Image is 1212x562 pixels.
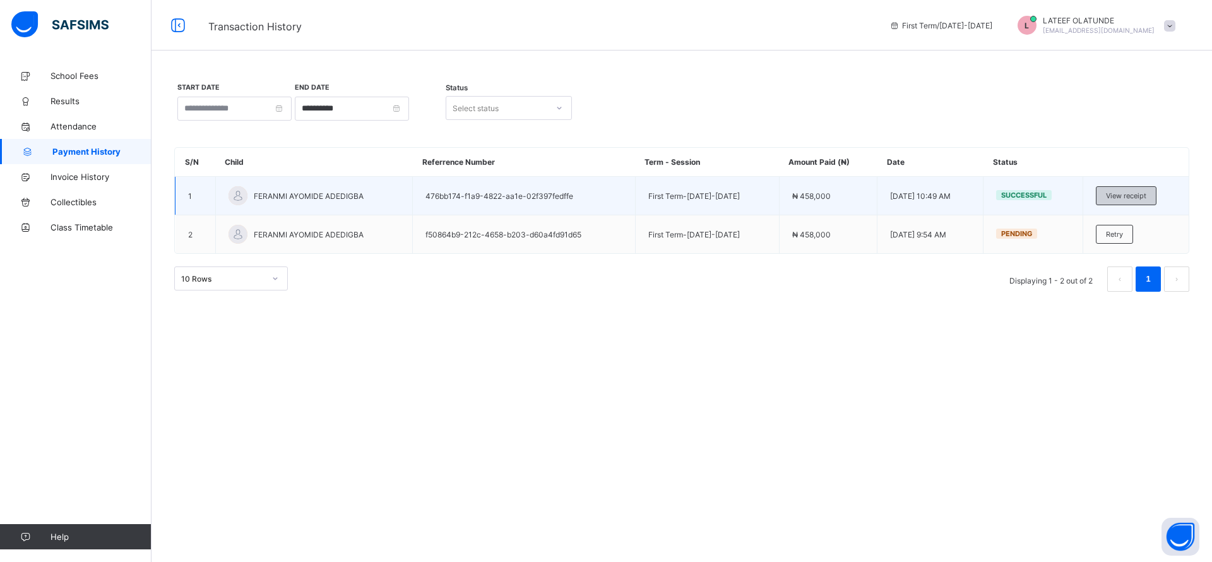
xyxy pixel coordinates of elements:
[1107,266,1132,292] button: prev page
[877,215,983,254] td: [DATE] 9:54 AM
[1106,230,1123,239] span: Retry
[1164,266,1189,292] button: next page
[779,148,877,177] th: Amount Paid (₦)
[215,148,412,177] th: Child
[50,197,151,207] span: Collectibles
[50,222,151,232] span: Class Timetable
[1161,518,1199,556] button: Open asap
[635,215,779,254] td: First Term - [DATE]-[DATE]
[792,230,831,239] span: ₦ 458,000
[635,177,779,215] td: First Term - [DATE]-[DATE]
[877,148,983,177] th: Date
[175,215,216,254] td: 2
[1001,191,1047,200] span: Successful
[50,172,151,182] span: Invoice History
[1025,21,1029,30] span: L
[1000,266,1102,292] li: Displaying 1 - 2 out of 2
[254,230,364,239] span: FERANMI AYOMIDE ADEDIGBA
[1136,266,1161,292] li: 1
[413,177,636,215] td: 476bb174-f1a9-4822-aa1e-02f397fedffe
[1107,266,1132,292] li: 上一页
[254,191,364,201] span: FERANMI AYOMIDE ADEDIGBA
[1164,266,1189,292] li: 下一页
[889,21,992,30] span: session/term information
[175,148,216,177] th: S/N
[1001,229,1032,238] span: Pending
[1043,27,1155,34] span: [EMAIL_ADDRESS][DOMAIN_NAME]
[50,96,151,106] span: Results
[181,274,264,284] div: 10 Rows
[50,71,151,81] span: School Fees
[413,215,636,254] td: f50864b9-212c-4658-b203-d60a4fd91d65
[453,96,499,120] div: Select status
[877,177,983,215] td: [DATE] 10:49 AM
[295,83,330,92] label: End Date
[413,148,636,177] th: Referrence Number
[177,83,220,92] label: Start Date
[175,177,216,215] td: 1
[635,148,779,177] th: Term - Session
[208,20,302,33] span: Transaction History
[1106,191,1146,200] span: View receipt
[1005,16,1182,35] div: LATEEF OLATUNDE
[792,191,831,201] span: ₦ 458,000
[50,532,151,542] span: Help
[1043,16,1155,25] span: LATEEF OLATUNDE
[983,148,1083,177] th: Status
[50,121,151,131] span: Attendance
[446,83,468,92] span: Status
[1142,271,1154,287] a: 1
[11,11,109,38] img: safsims
[52,146,151,157] span: Payment History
